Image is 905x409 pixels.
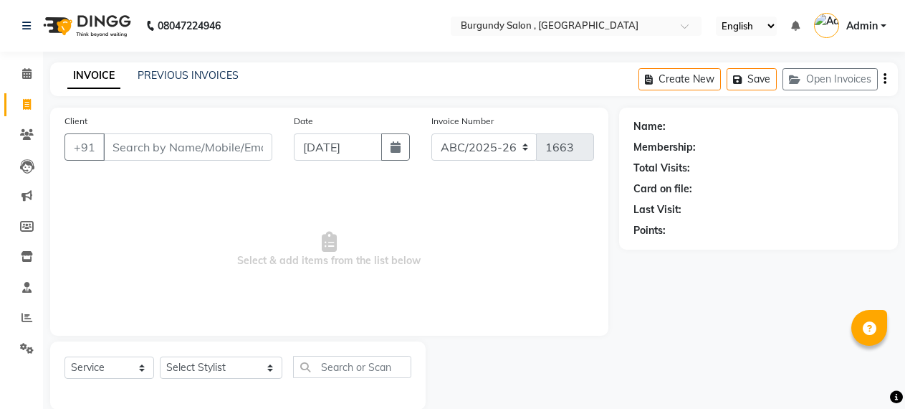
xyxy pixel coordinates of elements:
[293,356,412,378] input: Search or Scan
[845,352,891,395] iframe: chat widget
[633,182,692,197] div: Card on file:
[814,13,839,38] img: Admin
[633,223,666,238] div: Points:
[67,63,120,89] a: INVOICE
[103,133,272,161] input: Search by Name/Mobile/Email/Code
[431,115,494,128] label: Invoice Number
[633,119,666,134] div: Name:
[294,115,313,128] label: Date
[138,69,239,82] a: PREVIOUS INVOICES
[633,161,690,176] div: Total Visits:
[727,68,777,90] button: Save
[782,68,878,90] button: Open Invoices
[37,6,135,46] img: logo
[158,6,221,46] b: 08047224946
[846,19,878,34] span: Admin
[633,140,696,155] div: Membership:
[633,202,681,217] div: Last Visit:
[638,68,721,90] button: Create New
[64,178,594,321] span: Select & add items from the list below
[64,133,105,161] button: +91
[64,115,87,128] label: Client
